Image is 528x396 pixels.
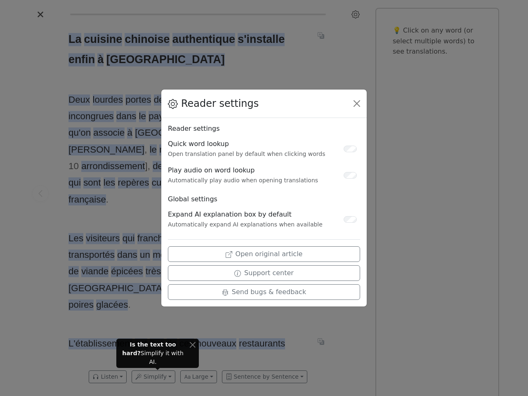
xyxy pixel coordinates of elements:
[168,284,360,300] button: Send bugs & feedback
[168,96,259,111] div: Reader settings
[120,340,186,366] div: Simplify it with AI.
[168,246,360,262] button: Open original article
[122,341,176,356] strong: Is the text too hard?
[168,265,360,281] button: Support center
[350,97,363,110] button: Close
[168,151,325,157] small: Open translation panel by default when clicking words
[168,165,344,175] div: Play audio on word lookup
[168,221,323,228] small: Automatically expand AI explanations when available
[168,195,360,203] h6: Global settings
[168,139,344,149] div: Quick word lookup
[168,210,344,219] div: Expand AI explanation box by default
[189,340,196,349] button: Close
[168,125,360,132] h6: Reader settings
[168,177,318,184] small: Automatically play audio when opening translations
